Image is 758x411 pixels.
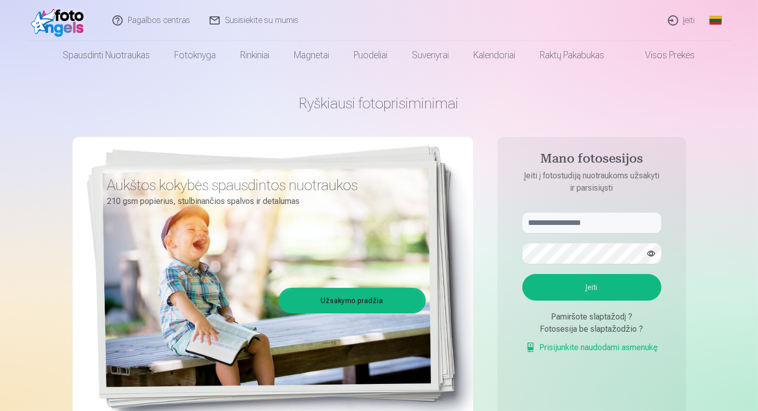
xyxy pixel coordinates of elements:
[522,311,661,323] div: Pamiršote slaptažodį ?
[73,94,686,112] h1: Ryškiausi fotoprisiminimai
[400,41,462,70] a: Suvenyrai
[282,41,342,70] a: Magnetai
[462,41,528,70] a: Kalendoriai
[512,151,672,170] h4: Mano fotosesijos
[107,176,418,194] h3: Aukštos kokybės spausdintos nuotraukos
[522,274,661,301] button: Įeiti
[512,170,672,194] p: Įeiti į fotostudiją nuotraukoms užsakyti ir parsisiųsti
[228,41,282,70] a: Rinkiniai
[163,41,228,70] a: Fotoknyga
[51,41,163,70] a: Spausdinti nuotraukas
[107,194,418,209] p: 210 gsm popierius, stulbinančios spalvos ir detalumas
[31,4,89,37] img: /fa2
[342,41,400,70] a: Puodeliai
[280,289,424,312] a: Užsakymo pradžia
[528,41,617,70] a: Raktų pakabukas
[522,323,661,335] div: Fotosesija be slaptažodžio ?
[525,341,658,354] a: Prisijunkite naudodami asmenukę
[617,41,707,70] a: Visos prekės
